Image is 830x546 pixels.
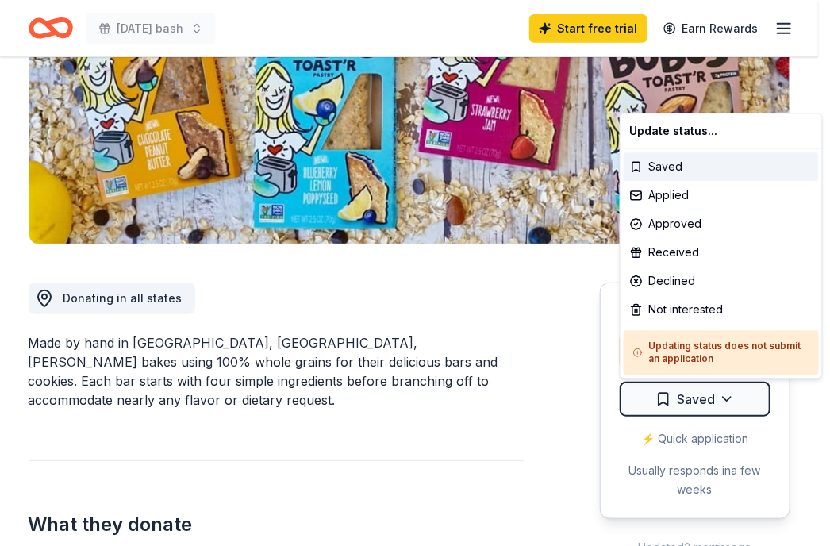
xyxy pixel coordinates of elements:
[624,117,819,145] div: Update status...
[624,267,819,295] div: Declined
[624,210,819,238] div: Approved
[624,295,819,324] div: Not interested
[624,152,819,181] div: Saved
[624,181,819,210] div: Applied
[624,238,819,267] div: Received
[117,19,184,38] span: [DATE] bash
[633,340,809,365] h5: Updating status does not submit an application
